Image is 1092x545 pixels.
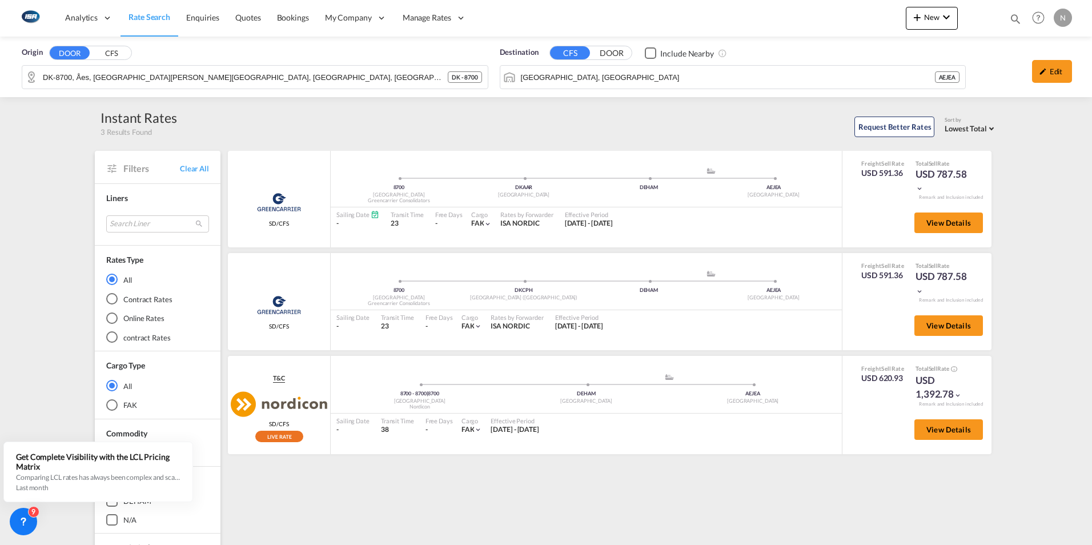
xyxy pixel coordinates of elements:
[935,71,960,83] div: AEJEA
[452,73,477,81] span: DK - 8700
[916,159,973,167] div: Total Rate
[394,184,405,190] span: 8700
[711,184,836,191] div: AEJEA
[123,515,136,525] div: N/A
[491,425,539,434] span: [DATE] - [DATE]
[500,219,553,229] div: ISA NORDIC
[929,160,938,167] span: Sell
[491,416,539,425] div: Effective Period
[269,420,288,428] span: SD/CFS
[929,262,938,269] span: Sell
[503,390,670,398] div: DEHAM
[1009,13,1022,30] div: icon-magnify
[425,416,453,425] div: Free Days
[461,191,587,199] div: [GEOGRAPHIC_DATA]
[381,416,414,425] div: Transit Time
[500,210,553,219] div: Rates by Forwarder
[235,13,260,22] span: Quotes
[106,514,209,526] md-checkbox: N/A
[906,7,958,30] button: icon-plus 400-fgNewicon-chevron-down
[555,322,604,331] div: 01 Sep 2025 - 30 Sep 2025
[325,12,372,23] span: My Company
[663,374,676,380] md-icon: assets/icons/custom/ship-fill.svg
[861,364,904,372] div: Freight Rate
[881,160,891,167] span: Sell
[491,313,543,322] div: Rates by Forwarder
[435,219,437,229] div: -
[129,12,170,22] span: Rate Search
[461,287,587,294] div: DKCPH
[461,313,483,322] div: Cargo
[1054,9,1072,27] div: N
[565,219,613,229] div: 01 Sep 2025 - 30 Sep 2025
[660,48,714,59] div: Include Nearby
[916,287,924,295] md-icon: icon-chevron-down
[106,254,143,266] div: Rates Type
[940,10,953,24] md-icon: icon-chevron-down
[186,13,219,22] span: Enquiries
[704,168,718,174] md-icon: assets/icons/custom/ship-fill.svg
[861,372,904,384] div: USD 620.93
[106,274,209,285] md-radio-button: All
[400,390,428,396] span: 8700 - 8700
[106,332,209,343] md-radio-button: contract Rates
[587,184,712,191] div: DEHAM
[371,210,379,219] md-icon: Schedules Available
[861,167,904,179] div: USD 591.36
[106,495,209,507] md-checkbox: DEHAM
[336,197,461,205] div: Greencarrier Consolidators
[43,69,448,86] input: Search by Door
[461,425,475,434] span: FAK
[428,390,439,396] span: 8700
[1029,8,1054,29] div: Help
[926,321,971,330] span: View Details
[22,47,42,58] span: Origin
[336,425,370,435] div: -
[910,13,953,22] span: New
[565,219,613,227] span: [DATE] - [DATE]
[718,49,727,58] md-icon: Unchecked: Ignores neighbouring ports when fetching rates.Checked : Includes neighbouring ports w...
[914,419,983,440] button: View Details
[491,322,543,331] div: ISA NORDIC
[255,431,303,442] img: live-rate.svg
[471,210,492,219] div: Cargo
[704,271,718,276] md-icon: assets/icons/custom/ship-fill.svg
[1039,67,1047,75] md-icon: icon-pencil
[711,191,836,199] div: [GEOGRAPHIC_DATA]
[273,374,285,383] span: T&C
[881,262,891,269] span: Sell
[945,124,987,133] span: Lowest Total
[394,287,405,293] span: 8700
[391,210,424,219] div: Transit Time
[403,12,451,23] span: Manage Rates
[555,322,604,330] span: [DATE] - [DATE]
[425,322,428,331] div: -
[910,10,924,24] md-icon: icon-plus 400-fg
[461,322,475,330] span: FAK
[391,219,424,229] div: 23
[929,365,938,372] span: Sell
[277,13,309,22] span: Bookings
[17,5,43,31] img: 1aa151c0c08011ec8d6f413816f9a227.png
[550,46,590,59] button: CFS
[1029,8,1048,27] span: Help
[711,287,836,294] div: AEJEA
[461,184,587,191] div: DKAAR
[474,426,482,434] md-icon: icon-chevron-down
[945,121,997,134] md-select: Select: Lowest Total
[255,431,303,442] div: Rollable available
[910,194,991,201] div: Remark and Inclusion included
[231,391,327,417] img: Nordicon
[861,159,904,167] div: Freight Rate
[106,360,145,371] div: Cargo Type
[106,293,209,304] md-radio-button: Contract Rates
[910,297,991,303] div: Remark and Inclusion included
[491,425,539,435] div: 01 Sep 2025 - 30 Sep 2025
[123,162,180,175] span: Filters
[949,365,957,374] button: Spot Rates are dynamic & can fluctuate with time
[336,300,461,307] div: Greencarrier Consolidators
[926,218,971,227] span: View Details
[645,47,714,59] md-checkbox: Checkbox No Ink
[336,322,370,331] div: -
